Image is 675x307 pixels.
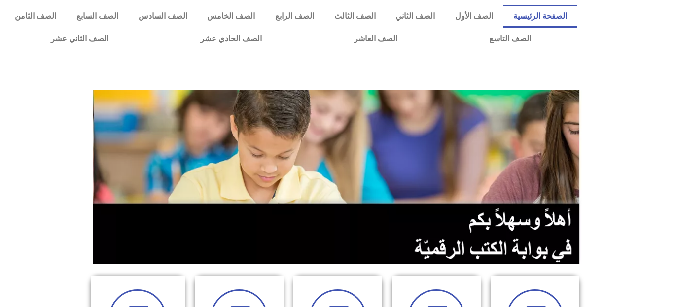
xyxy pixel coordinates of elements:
a: الصف الأول [445,5,503,28]
a: الصف الرابع [265,5,324,28]
a: الصف العاشر [308,28,443,50]
a: الصف الثالث [324,5,386,28]
a: الصف الثاني عشر [5,28,154,50]
a: الصف السابع [67,5,129,28]
a: الصف الثامن [5,5,67,28]
a: الصف الخامس [197,5,265,28]
a: الصف التاسع [443,28,577,50]
a: الصف الثاني [386,5,445,28]
a: الصف السادس [128,5,197,28]
a: الصف الحادي عشر [154,28,308,50]
a: الصفحة الرئيسية [503,5,577,28]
